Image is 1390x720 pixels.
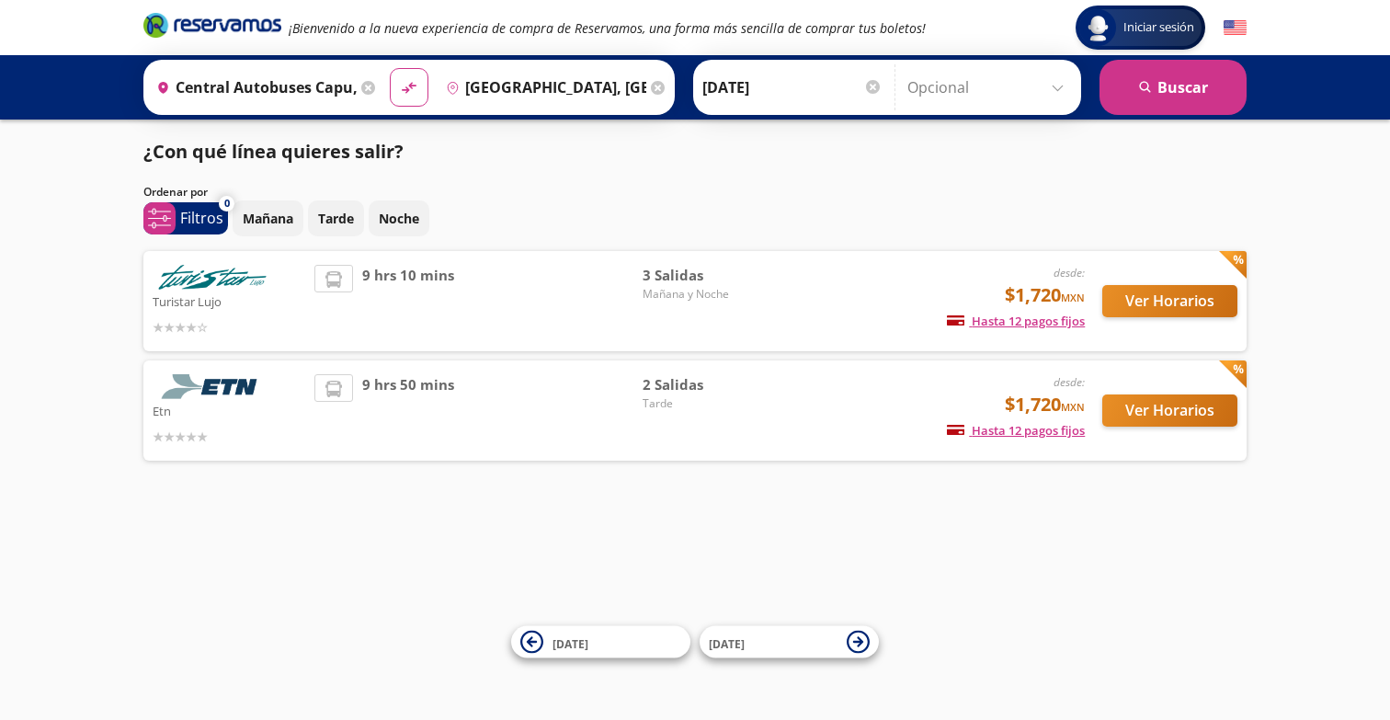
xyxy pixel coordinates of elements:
[318,209,354,228] p: Tarde
[362,374,454,447] span: 9 hrs 50 mins
[379,209,419,228] p: Noche
[947,313,1085,329] span: Hasta 12 pagos fijos
[143,184,208,200] p: Ordenar por
[702,64,883,110] input: Elegir Fecha
[643,286,771,303] span: Mañana y Noche
[1099,60,1247,115] button: Buscar
[1054,265,1085,280] em: desde:
[143,202,228,234] button: 0Filtros
[149,64,357,110] input: Buscar Origen
[1224,17,1247,40] button: English
[153,399,305,421] p: Etn
[1005,281,1085,309] span: $1,720
[143,138,404,166] p: ¿Con qué línea quieres salir?
[243,209,293,228] p: Mañana
[308,200,364,236] button: Tarde
[553,635,588,651] span: [DATE]
[1102,394,1237,427] button: Ver Horarios
[947,422,1085,439] span: Hasta 12 pagos fijos
[362,265,454,337] span: 9 hrs 10 mins
[369,200,429,236] button: Noche
[511,626,690,658] button: [DATE]
[643,265,771,286] span: 3 Salidas
[907,64,1072,110] input: Opcional
[143,11,281,39] i: Brand Logo
[1005,391,1085,418] span: $1,720
[709,635,745,651] span: [DATE]
[643,395,771,412] span: Tarde
[1061,400,1085,414] small: MXN
[643,374,771,395] span: 2 Salidas
[289,19,926,37] em: ¡Bienvenido a la nueva experiencia de compra de Reservamos, una forma más sencilla de comprar tus...
[233,200,303,236] button: Mañana
[143,11,281,44] a: Brand Logo
[1116,18,1202,37] span: Iniciar sesión
[1054,374,1085,390] em: desde:
[180,207,223,229] p: Filtros
[153,265,272,290] img: Turistar Lujo
[700,626,879,658] button: [DATE]
[224,196,230,211] span: 0
[153,374,272,399] img: Etn
[1102,285,1237,317] button: Ver Horarios
[153,290,305,312] p: Turistar Lujo
[439,64,646,110] input: Buscar Destino
[1061,291,1085,304] small: MXN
